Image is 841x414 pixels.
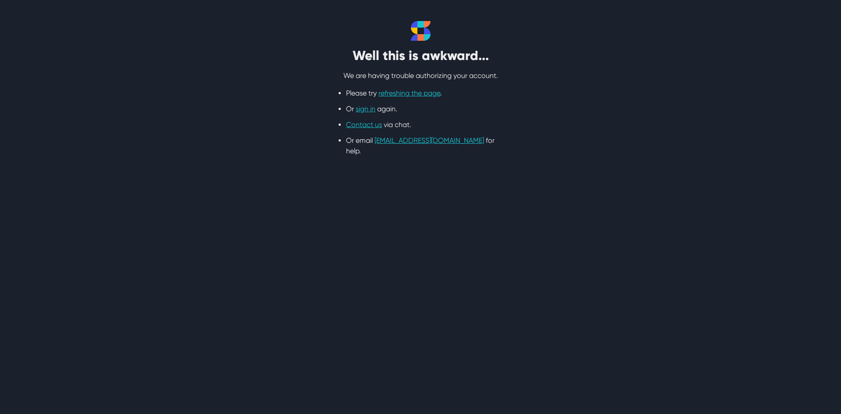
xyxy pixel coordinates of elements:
li: Please try . [346,88,495,99]
a: refreshing the page [378,89,440,97]
a: sign in [356,105,375,113]
li: Or again. [346,104,495,114]
a: Contact us [346,120,382,129]
h2: Well this is awkward... [311,48,530,64]
p: We are having trouble authorizing your account. [311,71,530,81]
li: via chat. [346,120,495,130]
a: [EMAIL_ADDRESS][DOMAIN_NAME] [375,136,484,145]
li: Or email for help. [346,135,495,156]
